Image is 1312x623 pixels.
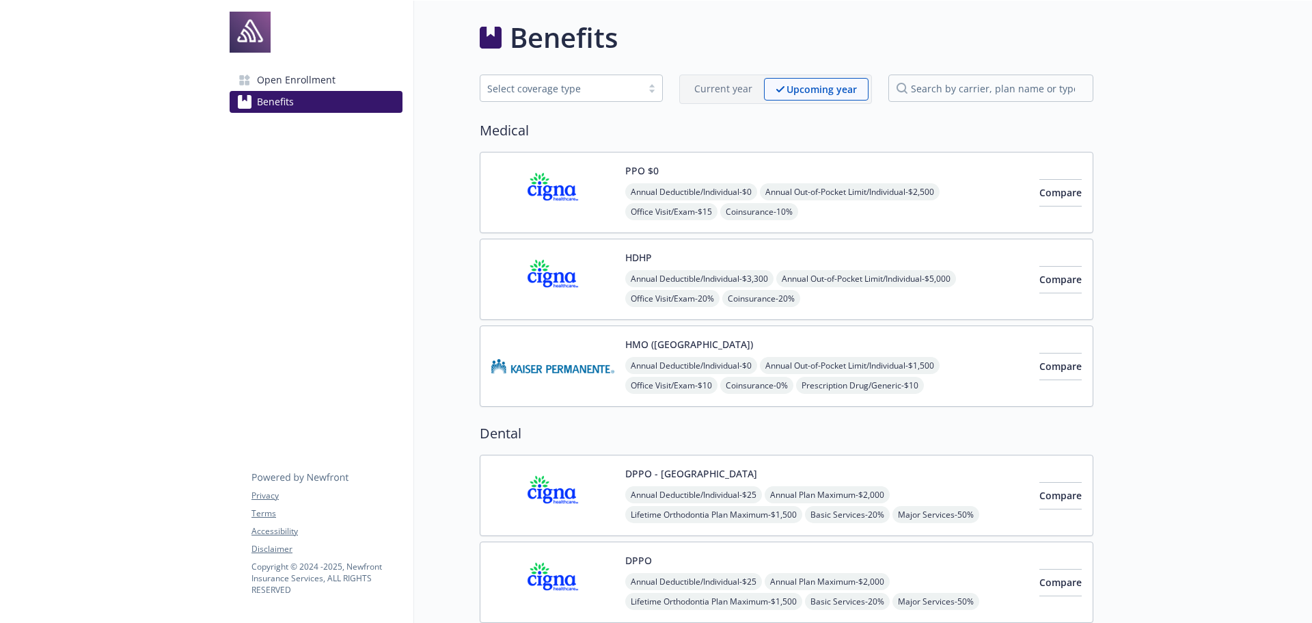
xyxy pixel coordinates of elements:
button: DPPO [625,553,652,568]
img: CIGNA carrier logo [491,250,614,308]
span: Coinsurance - 0% [720,377,793,394]
img: CIGNA carrier logo [491,553,614,611]
span: Compare [1039,273,1082,286]
span: Compare [1039,186,1082,199]
img: Kaiser Permanente Insurance Company carrier logo [491,337,614,395]
span: Open Enrollment [257,69,336,91]
button: Compare [1039,266,1082,293]
span: Annual Out-of-Pocket Limit/Individual - $1,500 [760,357,940,374]
a: Disclaimer [251,543,402,555]
span: Annual Deductible/Individual - $3,300 [625,270,774,287]
a: Benefits [230,91,402,113]
span: Lifetime Orthodontia Plan Maximum - $1,500 [625,506,802,523]
span: Compare [1039,576,1082,589]
button: Compare [1039,569,1082,596]
input: search by carrier, plan name or type [888,75,1093,102]
span: Annual Deductible/Individual - $0 [625,183,757,200]
span: Benefits [257,91,294,113]
div: Select coverage type [487,81,635,96]
span: Annual Out-of-Pocket Limit/Individual - $5,000 [776,270,956,287]
span: Office Visit/Exam - $10 [625,377,717,394]
button: Compare [1039,179,1082,207]
a: Accessibility [251,525,402,538]
button: DPPO - [GEOGRAPHIC_DATA] [625,466,757,481]
span: Compare [1039,360,1082,373]
span: Annual Deductible/Individual - $25 [625,486,762,503]
span: Annual Out-of-Pocket Limit/Individual - $2,500 [760,183,940,200]
button: HMO ([GEOGRAPHIC_DATA]) [625,337,753,352]
button: HDHP [625,250,652,265]
a: Terms [251,507,402,520]
span: Office Visit/Exam - 20% [625,290,720,307]
p: Copyright © 2024 - 2025 , Newfront Insurance Services, ALL RIGHTS RESERVED [251,561,402,596]
h2: Dental [480,423,1093,444]
span: Current year [683,78,764,101]
span: Annual Deductible/Individual - $0 [625,357,757,374]
span: Basic Services - 20% [805,506,890,523]
p: Current year [694,81,752,96]
span: Annual Plan Maximum - $2,000 [765,573,890,590]
img: CIGNA carrier logo [491,466,614,525]
span: Lifetime Orthodontia Plan Maximum - $1,500 [625,593,802,610]
span: Annual Deductible/Individual - $25 [625,573,762,590]
span: Annual Plan Maximum - $2,000 [765,486,890,503]
a: Privacy [251,490,402,502]
a: Open Enrollment [230,69,402,91]
button: Compare [1039,353,1082,380]
span: Major Services - 50% [892,506,979,523]
span: Major Services - 50% [892,593,979,610]
span: Coinsurance - 20% [722,290,800,307]
span: Office Visit/Exam - $15 [625,203,717,220]
img: CIGNA carrier logo [491,163,614,222]
p: Upcoming year [787,82,857,96]
span: Compare [1039,489,1082,502]
button: PPO $0 [625,163,659,178]
h1: Benefits [510,17,618,58]
span: Coinsurance - 10% [720,203,798,220]
span: Basic Services - 20% [805,593,890,610]
button: Compare [1039,482,1082,509]
h2: Medical [480,120,1093,141]
span: Prescription Drug/Generic - $10 [796,377,924,394]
